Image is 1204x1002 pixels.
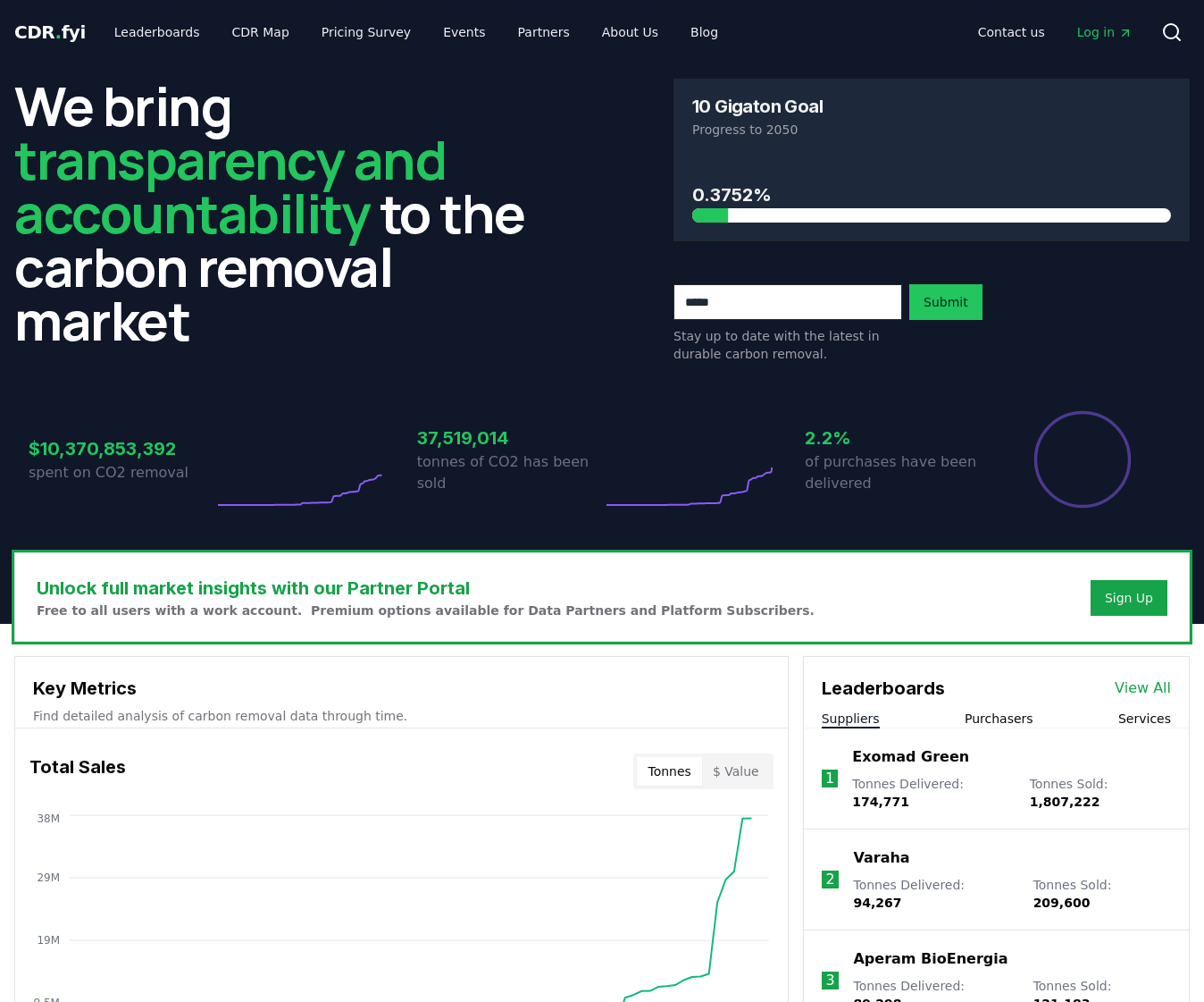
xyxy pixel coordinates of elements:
[307,16,425,48] a: Pricing Survey
[852,775,1011,811] p: Tonnes Delivered :
[805,425,990,451] h3: 2.2%
[1115,678,1171,699] a: View All
[14,122,446,249] span: transparency and accountability
[37,813,60,825] tspan: 38M
[29,462,213,484] p: spent on CO2 removal
[37,934,60,947] tspan: 19M
[37,871,60,884] tspan: 29M
[417,451,602,494] p: tonnes of CO2 has been sold
[100,16,732,48] nav: Main
[37,575,815,602] h3: Unlock full market insights with our Partner Portal
[1063,16,1147,48] a: Log in
[1105,589,1153,607] a: Sign Up
[825,768,834,789] p: 1
[33,675,770,702] h3: Key Metrics
[853,876,1015,912] p: Tonnes Delivered :
[1091,580,1167,616] button: Sign Up
[33,707,770,725] p: Find detailed analysis of carbon removal data through time.
[1030,795,1100,809] span: 1,807,222
[702,757,770,786] button: $ Value
[853,847,909,869] a: Varaha
[100,16,214,48] a: Leaderboards
[853,896,901,910] span: 94,267
[909,284,982,320] button: Submit
[429,16,499,48] a: Events
[676,16,732,48] a: Blog
[588,16,673,48] a: About Us
[14,21,86,43] span: CDR fyi
[417,425,602,451] h3: 37,519,014
[692,121,1171,139] p: Progress to 2050
[14,20,86,45] a: CDR.fyi
[852,795,909,809] span: 174,771
[1033,876,1171,912] p: Tonnes Sold :
[29,435,213,462] h3: $10,370,853,392
[822,675,945,702] h3: Leaderboards
[1077,23,1133,41] span: Log in
[29,754,126,789] h3: Total Sales
[964,16,1059,48] a: Contact us
[805,451,990,494] p: of purchases have been delivered
[218,16,304,48] a: CDR Map
[14,79,531,347] h2: We bring to the carbon removal market
[37,602,815,619] p: Free to all users with a work account. Premium options available for Data Partners and Platform S...
[692,97,823,115] h3: 10 Gigaton Goal
[1118,710,1171,728] button: Services
[965,710,1033,728] button: Purchasers
[1030,775,1171,811] p: Tonnes Sold :
[673,327,902,363] p: Stay up to date with the latest in durable carbon removal.
[692,181,1171,208] h3: 0.3752%
[822,710,880,728] button: Suppliers
[1033,896,1091,910] span: 209,600
[1033,409,1133,509] div: Percentage of sales delivered
[825,970,834,991] p: 3
[504,16,584,48] a: Partners
[55,21,62,43] span: .
[825,869,834,890] p: 2
[964,16,1147,48] nav: Main
[853,948,1008,970] a: Aperam BioEnergia
[852,746,969,768] a: Exomad Green
[637,757,701,786] button: Tonnes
